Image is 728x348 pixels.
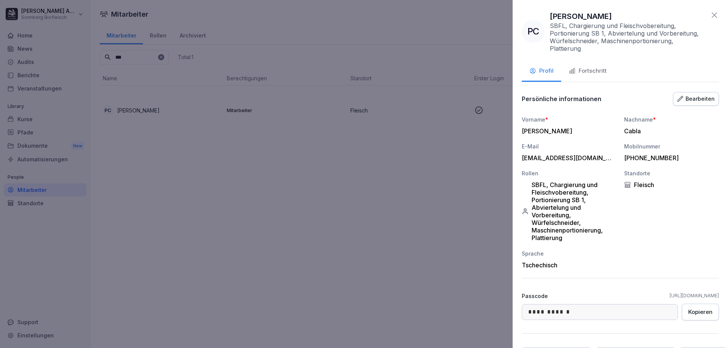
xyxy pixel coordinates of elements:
[522,95,601,103] p: Persönliche informationen
[673,92,719,106] button: Bearbeiten
[624,181,719,189] div: Fleisch
[624,169,719,177] div: Standorte
[688,308,712,316] div: Kopieren
[677,95,715,103] div: Bearbeiten
[522,261,617,269] div: Tschechisch
[522,115,617,123] div: Vorname
[522,142,617,150] div: E-Mail
[529,67,554,75] div: Profil
[522,127,613,135] div: [PERSON_NAME]
[682,304,719,320] button: Kopieren
[670,292,719,299] a: [URL][DOMAIN_NAME]
[522,181,617,242] div: SBFL, Chargierung und Fleischvobereitung, Portionierung SB 1, Abviertelung und Vorbereitung, Würf...
[522,61,561,82] button: Profil
[550,11,612,22] p: [PERSON_NAME]
[522,20,544,43] div: PC
[522,169,617,177] div: Rollen
[561,61,614,82] button: Fortschritt
[550,22,706,52] p: SBFL, Chargierung und Fleischvobereitung, Portionierung SB 1, Abviertelung und Vorbereitung, Würf...
[624,154,715,162] div: [PHONE_NUMBER]
[522,292,548,300] p: Passcode
[624,115,719,123] div: Nachname
[624,127,715,135] div: Cabla
[522,154,613,162] div: [EMAIL_ADDRESS][DOMAIN_NAME]
[569,67,607,75] div: Fortschritt
[624,142,719,150] div: Mobilnummer
[522,250,617,257] div: Sprache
